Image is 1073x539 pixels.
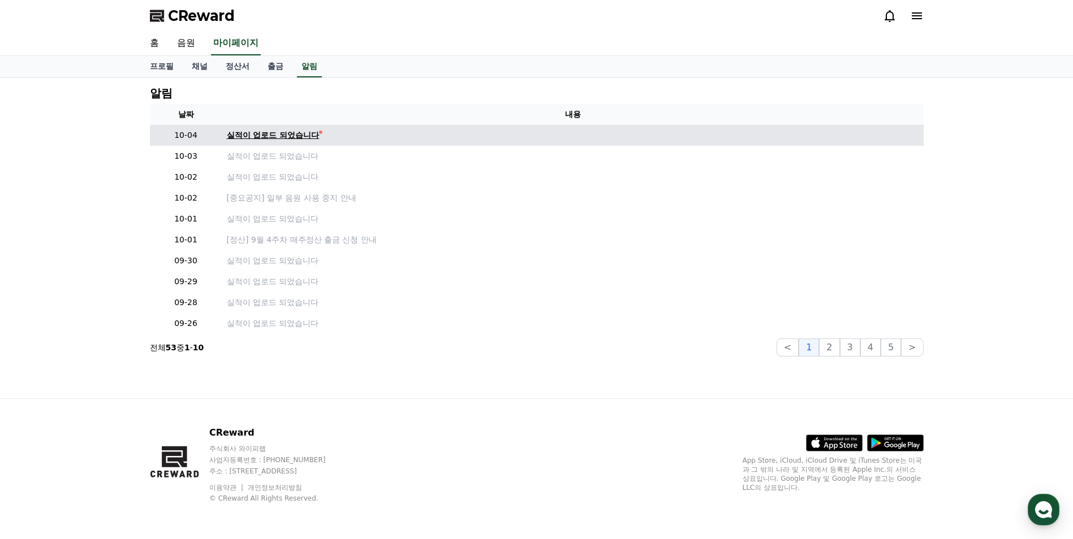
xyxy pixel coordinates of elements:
[150,104,222,125] th: 날짜
[154,171,218,183] p: 10-02
[209,426,347,440] p: CReward
[154,318,218,329] p: 09-26
[104,376,117,385] span: 대화
[860,338,881,357] button: 4
[154,150,218,162] p: 10-03
[209,455,347,464] p: 사업자등록번호 : [PHONE_NUMBER]
[154,276,218,288] p: 09-29
[168,7,235,25] span: CReward
[150,7,235,25] a: CReward
[209,444,347,453] p: 주식회사 와이피랩
[297,56,322,77] a: 알림
[166,343,176,352] strong: 53
[819,338,839,357] button: 2
[227,150,919,162] a: 실적이 업로드 되었습니다
[209,467,347,476] p: 주소 : [STREET_ADDRESS]
[168,32,204,55] a: 음원
[184,343,190,352] strong: 1
[146,358,217,386] a: 설정
[227,129,919,141] a: 실적이 업로드 되었습니다
[777,338,799,357] button: <
[901,338,923,357] button: >
[150,342,204,353] p: 전체 중 -
[217,56,258,77] a: 정산서
[75,358,146,386] a: 대화
[209,494,347,503] p: © CReward All Rights Reserved.
[209,484,245,492] a: 이용약관
[227,318,919,329] a: 실적이 업로드 되었습니다
[227,297,919,308] a: 실적이 업로드 되었습니다
[154,192,218,204] p: 10-02
[840,338,860,357] button: 3
[141,32,168,55] a: 홈
[227,129,320,141] div: 실적이 업로드 되었습니다
[154,255,218,267] p: 09-30
[154,213,218,225] p: 10-01
[743,456,924,492] p: App Store, iCloud, iCloud Drive 및 iTunes Store는 미국과 그 밖의 나라 및 지역에서 등록된 Apple Inc.의 서비스 상표입니다. Goo...
[183,56,217,77] a: 채널
[154,297,218,308] p: 09-28
[227,276,919,288] a: 실적이 업로드 되었습니다
[227,192,919,204] a: [중요공지] 일부 음원 사용 중지 안내
[222,104,924,125] th: 내용
[227,213,919,225] a: 실적이 업로드 되었습니다
[227,255,919,267] a: 실적이 업로드 되었습니다
[799,338,819,357] button: 1
[211,32,261,55] a: 마이페이지
[881,338,901,357] button: 5
[36,375,42,384] span: 홈
[175,375,188,384] span: 설정
[154,234,218,246] p: 10-01
[154,129,218,141] p: 10-04
[227,234,919,246] a: [정산] 9월 4주차 매주정산 출금 신청 안내
[258,56,292,77] a: 출금
[227,171,919,183] a: 실적이 업로드 되었습니다
[3,358,75,386] a: 홈
[141,56,183,77] a: 프로필
[193,343,204,352] strong: 10
[150,87,173,99] h4: 알림
[248,484,302,492] a: 개인정보처리방침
